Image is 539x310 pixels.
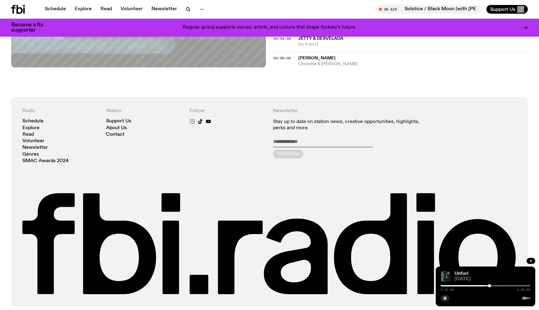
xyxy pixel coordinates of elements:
[441,288,454,291] span: 0:32:40
[190,108,266,114] h4: Follow
[22,132,34,137] a: Read
[517,288,530,291] span: 1:00:00
[273,108,433,114] h4: Newsletter
[273,36,291,41] span: 00:53:35
[106,132,124,137] a: Contact
[22,126,39,130] a: Explore
[22,108,99,114] h4: Radio
[106,119,131,124] a: Support Us
[22,159,69,163] a: SMAC Awards 2024
[298,36,343,41] span: Jetty & Desvelada
[22,139,44,144] a: Volunteer
[22,145,48,150] a: Newsletter
[298,56,336,60] span: [PERSON_NAME]
[486,5,528,14] button: Support Us
[454,277,530,281] span: [DATE]
[148,5,181,14] a: Newsletter
[183,25,356,30] p: Regular giving supports voices, artists, and culture that shape Sydney’s future.
[41,5,70,14] a: Schedule
[376,5,481,14] button: On AirSolstice / Black Moon (with [PERSON_NAME])Solstice / Black Moon (with [PERSON_NAME])
[273,37,291,40] button: 00:53:35
[298,61,528,67] span: Charlotte & [PERSON_NAME]
[273,119,433,131] p: Stay up to date on station news, creative opportunities, highlights, perks and more.
[454,271,468,276] a: Unfurl
[490,7,515,12] span: Support Us
[273,56,291,61] span: 00:56:00
[11,22,51,33] h3: Become a fbi supporter
[71,5,95,14] a: Explore
[273,57,291,60] button: 00:56:00
[22,152,39,157] a: Genres
[273,150,303,158] button: Subscribe
[106,108,182,114] h4: Station
[22,119,44,124] a: Schedule
[97,5,116,14] a: Read
[106,126,127,130] a: About Us
[117,5,146,14] a: Volunteer
[298,42,528,48] span: Do It for U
